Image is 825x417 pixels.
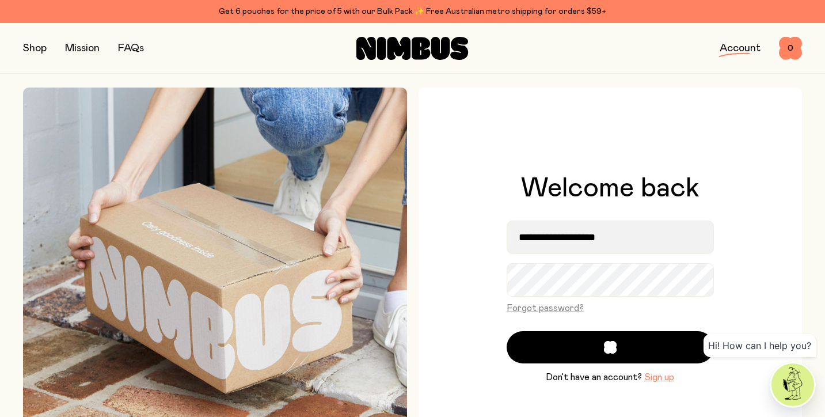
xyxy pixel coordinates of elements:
[771,363,814,406] img: agent
[507,301,584,315] button: Forgot password?
[118,43,144,54] a: FAQs
[546,370,642,384] span: Don’t have an account?
[720,43,761,54] a: Account
[779,37,802,60] button: 0
[644,370,674,384] button: Sign up
[65,43,100,54] a: Mission
[521,175,699,202] h1: Welcome back
[23,5,802,18] div: Get 6 pouches for the price of 5 with our Bulk Pack ✨ Free Australian metro shipping for orders $59+
[704,334,816,357] div: Hi! How can I help you?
